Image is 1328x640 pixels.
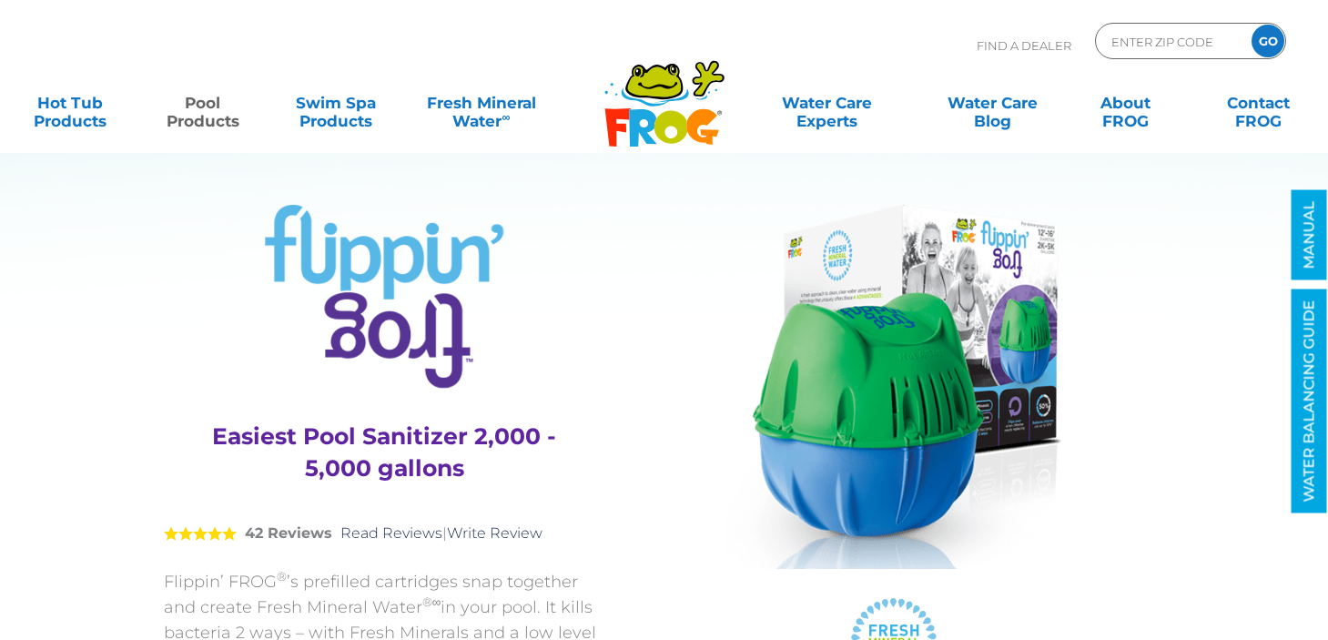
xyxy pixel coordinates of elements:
input: GO [1252,25,1284,57]
a: Write Review [447,524,542,542]
a: ContactFROG [1206,85,1310,121]
img: Frog Products Logo [594,36,735,147]
img: Product Logo [265,205,504,389]
a: Fresh MineralWater∞ [417,85,546,121]
sup: ∞ [502,110,510,124]
p: Find A Dealer [977,23,1071,68]
h3: Easiest Pool Sanitizer 2,000 - 5,000 gallons [187,421,583,484]
a: MANUAL [1292,190,1327,280]
a: Hot TubProducts [18,85,122,121]
a: Water CareExperts [744,85,911,121]
sup: ® [277,569,287,584]
strong: 42 Reviews [245,524,332,542]
sup: ®∞ [422,594,441,609]
img: Product Flippin Frog [725,205,1061,569]
a: AboutFROG [1074,85,1178,121]
a: Water CareBlog [941,85,1045,121]
a: Swim SpaProducts [284,85,388,121]
a: WATER BALANCING GUIDE [1292,290,1327,513]
span: 5 [164,526,237,541]
a: Read Reviews [340,524,442,542]
a: PoolProducts [151,85,255,121]
div: | [164,498,605,569]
